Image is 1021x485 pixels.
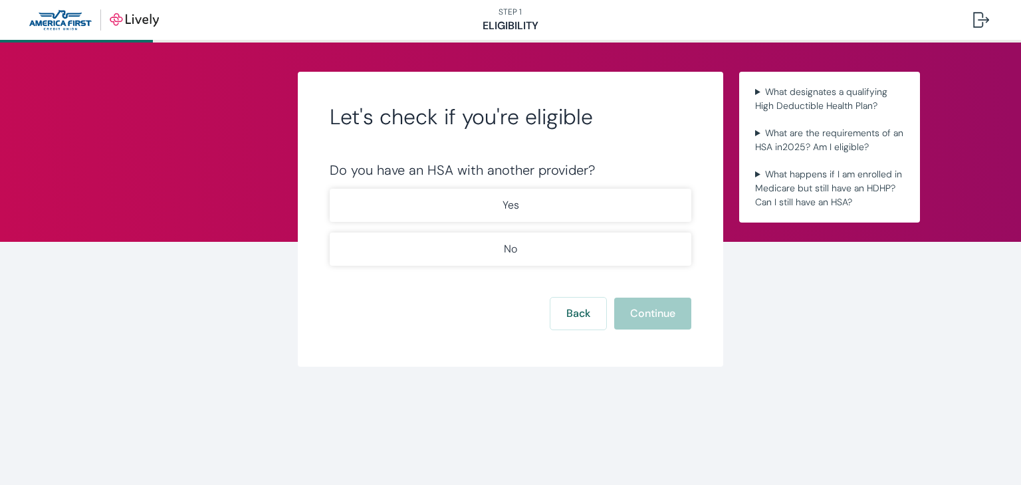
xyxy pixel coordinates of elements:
[504,241,517,257] p: No
[550,298,606,330] button: Back
[330,233,691,266] button: No
[330,162,691,178] div: Do you have an HSA with another provider?
[963,4,1000,36] button: Log out
[750,165,909,212] summary: What happens if I am enrolled in Medicare but still have an HDHP? Can I still have an HSA?
[503,197,519,213] p: Yes
[330,189,691,222] button: Yes
[330,104,691,130] h2: Let's check if you're eligible
[750,82,909,116] summary: What designates a qualifying High Deductible Health Plan?
[29,9,159,31] img: Lively
[750,124,909,157] summary: What are the requirements of an HSA in2025? Am I eligible?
